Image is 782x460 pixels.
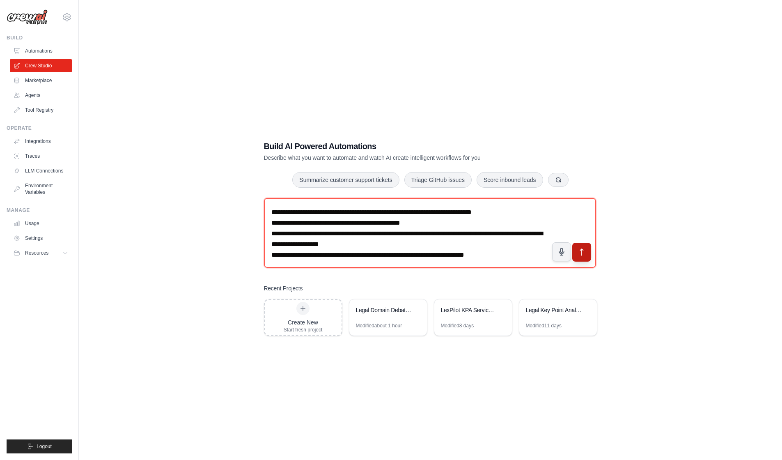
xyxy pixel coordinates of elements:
button: Click to speak your automation idea [552,242,571,261]
button: Resources [10,246,72,260]
a: Marketplace [10,74,72,87]
div: Legal Key Point Analysis (KPA) MVP [526,306,582,314]
div: Legal Domain Debater System [356,306,412,314]
div: Create New [284,318,323,327]
p: Describe what you want to automate and watch AI create intelligent workflows for you [264,154,540,162]
a: LLM Connections [10,164,72,177]
a: Usage [10,217,72,230]
a: Automations [10,44,72,57]
span: Logout [37,443,52,450]
iframe: Chat Widget [741,421,782,460]
div: Manage [7,207,72,214]
div: LexPilot KPA Service - Legal Document Analysis [441,306,497,314]
a: Settings [10,232,72,245]
span: Resources [25,250,48,256]
button: Logout [7,439,72,453]
img: Logo [7,9,48,25]
h3: Recent Projects [264,284,303,292]
button: Triage GitHub issues [404,172,472,188]
a: Integrations [10,135,72,148]
button: Score inbound leads [477,172,543,188]
div: Start fresh project [284,327,323,333]
div: Modified 11 days [526,322,562,329]
a: Crew Studio [10,59,72,72]
a: Traces [10,149,72,163]
div: Modified 8 days [441,322,474,329]
div: Modified about 1 hour [356,322,402,329]
a: Agents [10,89,72,102]
a: Tool Registry [10,103,72,117]
div: Build [7,34,72,41]
div: Operate [7,125,72,131]
button: Get new suggestions [548,173,569,187]
a: Environment Variables [10,179,72,199]
button: Summarize customer support tickets [292,172,399,188]
h1: Build AI Powered Automations [264,140,540,152]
